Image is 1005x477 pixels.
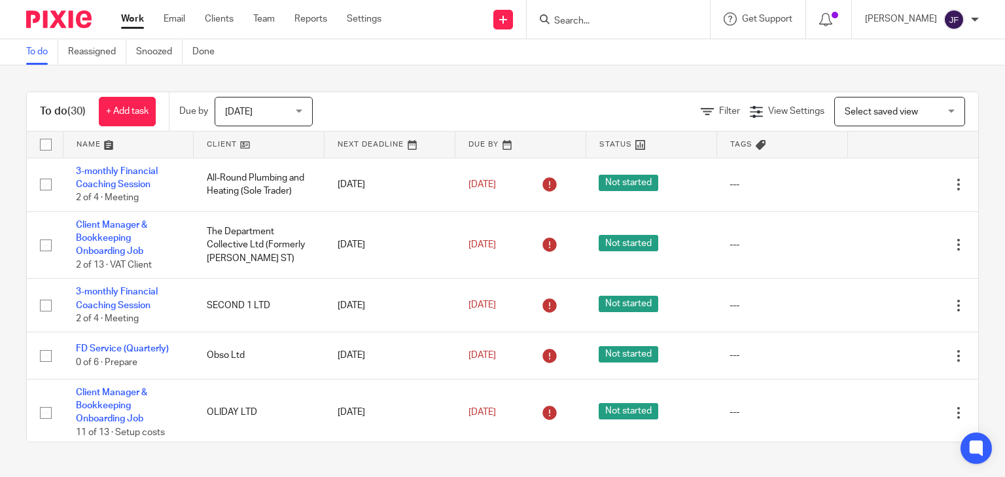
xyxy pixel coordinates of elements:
a: Client Manager & Bookkeeping Onboarding Job [76,221,147,256]
span: [DATE] [468,301,496,310]
a: Client Manager & Bookkeeping Onboarding Job [76,388,147,424]
td: [DATE] [325,332,455,379]
td: [DATE] [325,279,455,332]
a: Done [192,39,224,65]
p: Due by [179,105,208,118]
span: [DATE] [468,240,496,249]
span: Not started [599,346,658,362]
span: [DATE] [225,107,253,116]
td: Obso Ltd [194,332,325,379]
span: 0 of 6 · Prepare [76,358,137,367]
div: --- [730,238,834,251]
a: Settings [347,12,381,26]
h1: To do [40,105,86,118]
span: Select saved view [845,107,918,116]
a: Reports [294,12,327,26]
span: Get Support [742,14,792,24]
td: OLIDAY LTD [194,379,325,446]
span: Tags [730,141,752,148]
p: [PERSON_NAME] [865,12,937,26]
a: Clients [205,12,234,26]
div: --- [730,349,834,362]
span: 2 of 4 · Meeting [76,193,139,202]
div: --- [730,406,834,419]
span: Not started [599,235,658,251]
a: Snoozed [136,39,183,65]
span: (30) [67,106,86,116]
span: 2 of 4 · Meeting [76,314,139,323]
span: Not started [599,296,658,312]
span: Not started [599,403,658,419]
td: [DATE] [325,158,455,211]
input: Search [553,16,671,27]
span: [DATE] [468,351,496,360]
span: View Settings [768,107,824,116]
a: To do [26,39,58,65]
td: SECOND 1 LTD [194,279,325,332]
a: Reassigned [68,39,126,65]
img: Pixie [26,10,92,28]
a: Email [164,12,185,26]
span: [DATE] [468,180,496,189]
span: [DATE] [468,408,496,417]
a: + Add task [99,97,156,126]
td: All-Round Plumbing and Heating (Sole Trader) [194,158,325,211]
div: --- [730,178,834,191]
a: Team [253,12,275,26]
span: Not started [599,175,658,191]
td: The Department Collective Ltd (Formerly [PERSON_NAME] ST) [194,211,325,279]
a: FD Service (Quarterly) [76,344,169,353]
a: 3-monthly Financial Coaching Session [76,287,158,309]
a: Work [121,12,144,26]
span: Filter [719,107,740,116]
span: 11 of 13 · Setup costs [76,428,165,437]
span: 2 of 13 · VAT Client [76,260,152,270]
td: [DATE] [325,211,455,279]
a: 3-monthly Financial Coaching Session [76,167,158,189]
div: --- [730,299,834,312]
td: [DATE] [325,379,455,446]
img: svg%3E [943,9,964,30]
